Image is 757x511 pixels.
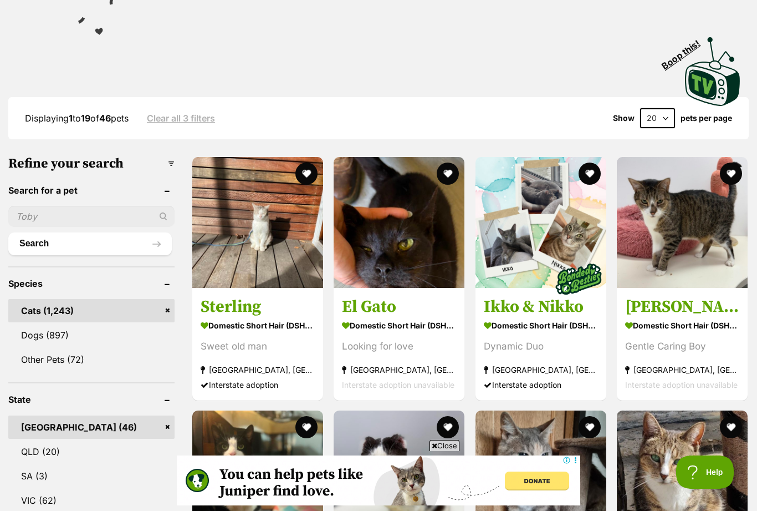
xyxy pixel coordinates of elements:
span: Interstate adoption unavailable [342,380,454,389]
button: favourite [437,163,459,185]
a: Sterling Domestic Short Hair (DSH) Cat Sweet old man [GEOGRAPHIC_DATA], [GEOGRAPHIC_DATA] Interst... [192,287,323,400]
img: bonded besties [551,251,606,306]
a: El Gato Domestic Short Hair (DSH) Cat Looking for love [GEOGRAPHIC_DATA], [GEOGRAPHIC_DATA] Inter... [334,287,464,400]
button: favourite [295,163,318,185]
button: favourite [295,416,318,438]
iframe: Help Scout Beacon - Open [676,456,735,489]
h3: Refine your search [8,156,175,171]
div: Gentle Caring Boy [625,338,739,353]
h3: El Gato [342,296,456,317]
button: favourite [720,163,742,185]
a: Clear all 3 filters [147,113,215,123]
strong: 46 [99,113,111,124]
a: Other Pets (72) [8,348,175,371]
a: SA (3) [8,464,175,488]
button: favourite [579,416,601,438]
strong: 1 [69,113,73,124]
img: Sterling - Domestic Short Hair (DSH) Cat [192,157,323,288]
header: Species [8,279,175,289]
a: Dogs (897) [8,323,175,347]
strong: Domestic Short Hair (DSH) Cat [625,317,739,333]
span: Interstate adoption unavailable [625,380,738,389]
div: Interstate adoption [201,377,315,392]
strong: Domestic Short Hair (DSH) Cat [201,317,315,333]
h3: Sterling [201,296,315,317]
strong: [GEOGRAPHIC_DATA], [GEOGRAPHIC_DATA] [342,362,456,377]
h3: Ikko & Nikko [484,296,598,317]
strong: 19 [81,113,90,124]
strong: Domestic Short Hair (DSH) Cat [484,317,598,333]
img: El Gato - Domestic Short Hair (DSH) Cat [334,157,464,288]
header: Search for a pet [8,185,175,195]
iframe: Advertisement [177,456,580,505]
h3: [PERSON_NAME] [625,296,739,317]
a: [PERSON_NAME] Domestic Short Hair (DSH) Cat Gentle Caring Boy [GEOGRAPHIC_DATA], [GEOGRAPHIC_DATA... [617,287,748,400]
a: Cats (1,243) [8,299,175,322]
div: Dynamic Duo [484,338,598,353]
button: Search [8,232,172,255]
span: Close [429,440,459,451]
input: Toby [8,206,175,227]
span: Show [613,114,635,123]
a: Boop this! [685,27,740,108]
div: Sweet old man [201,338,315,353]
img: PetRescue TV logo [685,37,740,106]
a: Ikko & Nikko Domestic Short Hair (DSH) Cat Dynamic Duo [GEOGRAPHIC_DATA], [GEOGRAPHIC_DATA] Inter... [475,287,606,400]
img: Ikko & Nikko - Domestic Short Hair (DSH) Cat [475,157,606,288]
strong: [GEOGRAPHIC_DATA], [GEOGRAPHIC_DATA] [484,362,598,377]
strong: [GEOGRAPHIC_DATA], [GEOGRAPHIC_DATA] [625,362,739,377]
button: favourite [720,416,742,438]
span: Boop this! [660,31,711,71]
div: Looking for love [342,338,456,353]
button: favourite [579,163,601,185]
div: Interstate adoption [484,377,598,392]
span: Displaying to of pets [25,113,129,124]
strong: Domestic Short Hair (DSH) Cat [342,317,456,333]
header: State [8,394,175,404]
a: [GEOGRAPHIC_DATA] (46) [8,416,175,439]
a: QLD (20) [8,440,175,463]
img: Thomas - Domestic Short Hair (DSH) Cat [617,157,748,288]
strong: [GEOGRAPHIC_DATA], [GEOGRAPHIC_DATA] [201,362,315,377]
label: pets per page [681,114,732,123]
button: favourite [437,416,459,438]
